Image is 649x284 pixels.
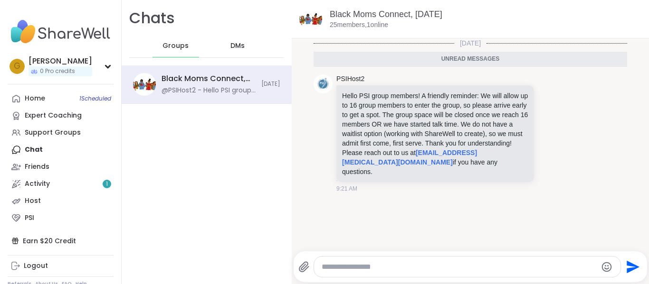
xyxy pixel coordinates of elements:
[24,261,48,271] div: Logout
[162,73,256,84] div: Black Moms Connect, [DATE]
[25,162,49,172] div: Friends
[25,94,45,103] div: Home
[8,107,114,124] a: Expert Coaching
[25,213,34,223] div: PSI
[8,192,114,210] a: Host
[8,158,114,175] a: Friends
[8,257,114,275] a: Logout
[330,9,442,19] a: Black Moms Connect, [DATE]
[162,41,189,51] span: Groups
[8,90,114,107] a: Home1Scheduled
[129,8,175,29] h1: Chats
[230,41,245,51] span: DMs
[314,52,627,67] div: Unread messages
[322,262,597,272] textarea: Type your message
[25,196,41,206] div: Host
[342,91,528,176] p: Hello PSI group members! A friendly reminder: We will allow up to 16 group members to enter the g...
[8,210,114,227] a: PSI
[601,261,612,273] button: Emoji picker
[336,184,357,193] span: 9:21 AM
[162,86,256,95] div: @PSIHost2 - Hello PSI group members! A friendly reminder: We will allow up to 16 group members to...
[8,124,114,141] a: Support Groups
[261,80,280,88] span: [DATE]
[79,95,111,102] span: 1 Scheduled
[25,179,50,189] div: Activity
[8,232,114,249] div: Earn $20 Credit
[40,67,75,75] span: 0 Pro credits
[106,180,108,188] span: 1
[454,38,487,48] span: [DATE]
[621,256,642,277] button: Send
[133,73,156,96] img: Black Moms Connect, Oct 14
[8,15,114,48] img: ShareWell Nav Logo
[25,111,82,120] div: Expert Coaching
[336,74,364,84] a: PSIHost2
[14,60,20,73] span: G
[314,74,333,93] img: https://sharewell-space-live.sfo3.digitaloceanspaces.com/user-generated/59b41db4-90de-4206-a750-c...
[330,20,388,30] p: 25 members, 1 online
[8,175,114,192] a: Activity1
[25,128,81,137] div: Support Groups
[299,8,322,30] img: Black Moms Connect, Oct 14
[29,56,92,66] div: [PERSON_NAME]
